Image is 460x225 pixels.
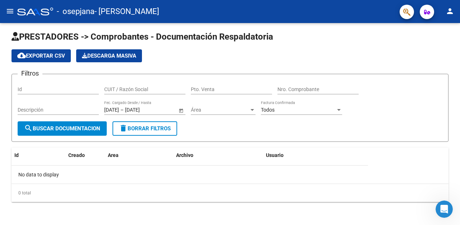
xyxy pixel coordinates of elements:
span: – [120,107,124,113]
button: Borrar Filtros [112,121,177,136]
button: Exportar CSV [11,49,71,62]
h3: Filtros [18,68,42,78]
span: Todos [261,107,275,113]
p: Hola! [PERSON_NAME] [14,51,129,76]
span: Archivo [176,152,193,158]
button: Mensajes [72,159,144,188]
span: Descarga Masiva [82,53,136,59]
span: Inicio [28,177,44,182]
datatable-header-cell: Archivo [173,148,263,163]
input: Fecha inicio [104,107,119,113]
input: Fecha fin [125,107,160,113]
p: Necesitás ayuda? [14,76,129,88]
iframe: Intercom live chat [436,201,453,218]
div: Envíanos un mensaje [15,103,120,111]
mat-icon: person [446,7,454,15]
span: Area [108,152,119,158]
span: PRESTADORES -> Comprobantes - Documentación Respaldatoria [11,32,273,42]
span: Id [14,152,19,158]
span: Mensajes [96,177,119,182]
datatable-header-cell: Id [11,148,40,163]
datatable-header-cell: Usuario [263,148,371,163]
span: Creado [68,152,85,158]
app-download-masive: Descarga masiva de comprobantes (adjuntos) [76,49,142,62]
button: Descarga Masiva [76,49,142,62]
datatable-header-cell: Area [105,148,173,163]
span: - osepjana [57,4,95,19]
mat-icon: cloud_download [17,51,26,60]
span: Usuario [266,152,284,158]
mat-icon: menu [6,7,14,15]
span: Buscar Documentacion [24,125,100,132]
span: Área [191,107,249,113]
span: Exportar CSV [17,53,65,59]
button: Open calendar [177,107,185,114]
div: No data to display [11,166,368,184]
mat-icon: delete [119,124,128,132]
button: Buscar Documentacion [18,121,107,136]
div: 0 total [11,184,448,202]
datatable-header-cell: Creado [65,148,105,163]
div: Envíanos un mensaje [7,97,137,117]
span: - [PERSON_NAME] [95,4,159,19]
div: Cerrar [124,12,137,24]
span: Borrar Filtros [119,125,171,132]
mat-icon: search [24,124,33,132]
